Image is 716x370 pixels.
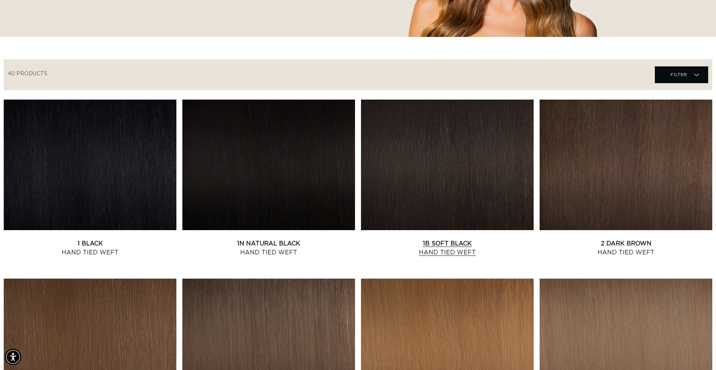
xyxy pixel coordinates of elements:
a: 2 Dark Brown Hand Tied Weft [540,239,712,257]
a: 1B Soft Black Hand Tied Weft [361,239,534,257]
summary: Filter [655,66,708,83]
div: Accessibility Menu [5,349,21,365]
span: 40 products [8,71,47,76]
a: 1N Natural Black Hand Tied Weft [182,239,355,257]
span: Filter [671,68,687,82]
a: 1 Black Hand Tied Weft [4,239,176,257]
